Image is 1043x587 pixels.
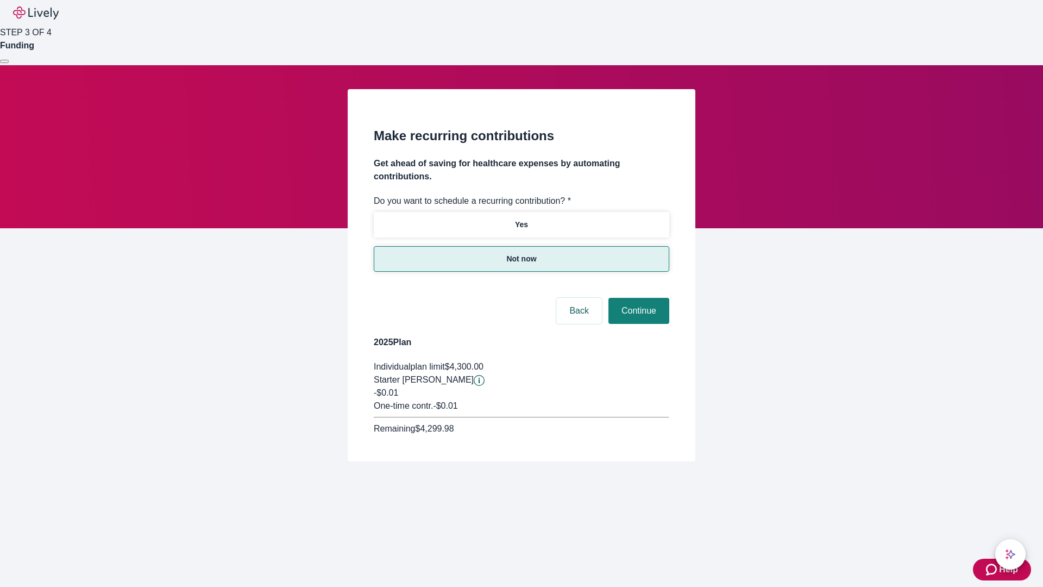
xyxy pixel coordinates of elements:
[474,375,485,386] button: Lively will contribute $0.01 to establish your account
[474,375,485,386] svg: Starter penny details
[374,246,669,272] button: Not now
[374,212,669,238] button: Yes
[374,195,571,208] label: Do you want to schedule a recurring contribution? *
[415,424,454,433] span: $4,299.98
[374,401,433,410] span: One-time contr.
[433,401,457,410] span: - $0.01
[999,563,1018,576] span: Help
[374,336,669,349] h4: 2025 Plan
[374,388,398,397] span: -$0.01
[13,7,59,20] img: Lively
[445,362,483,371] span: $4,300.00
[515,219,528,230] p: Yes
[506,253,536,265] p: Not now
[374,126,669,146] h2: Make recurring contributions
[374,424,415,433] span: Remaining
[608,298,669,324] button: Continue
[1005,549,1016,560] svg: Lively AI Assistant
[986,563,999,576] svg: Zendesk support icon
[374,157,669,183] h4: Get ahead of saving for healthcare expenses by automating contributions.
[995,539,1026,570] button: chat
[556,298,602,324] button: Back
[973,559,1031,580] button: Zendesk support iconHelp
[374,362,445,371] span: Individual plan limit
[374,375,474,384] span: Starter [PERSON_NAME]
